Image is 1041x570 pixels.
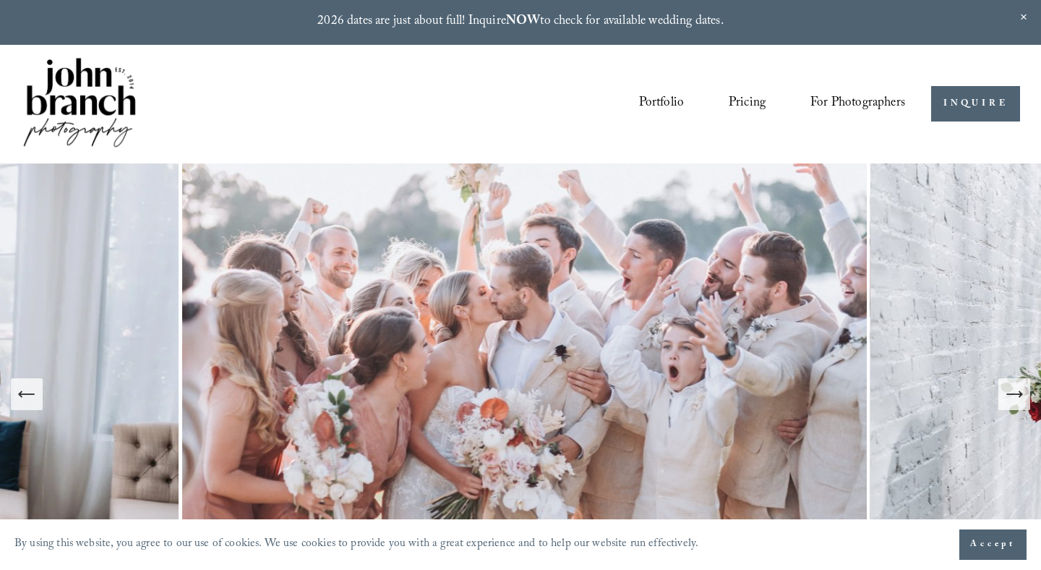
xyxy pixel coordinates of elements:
button: Next Slide [998,378,1030,410]
img: John Branch IV Photography [21,55,138,153]
a: Pricing [729,90,766,118]
p: By using this website, you agree to our use of cookies. We use cookies to provide you with a grea... [14,534,698,556]
button: Previous Slide [11,378,43,410]
a: INQUIRE [931,86,1020,122]
a: Portfolio [639,90,685,118]
button: Accept [959,529,1027,560]
span: For Photographers [810,92,905,116]
span: Accept [970,537,1016,552]
a: folder dropdown [810,90,905,118]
